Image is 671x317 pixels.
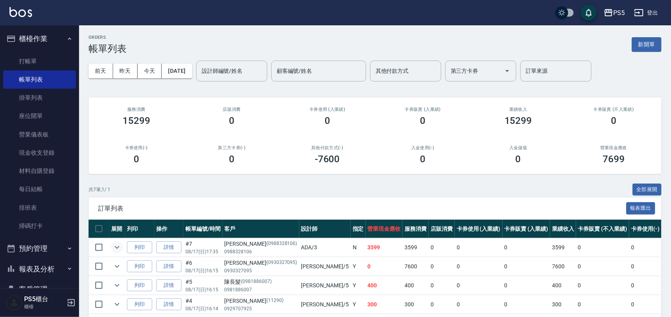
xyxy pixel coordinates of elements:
[455,276,503,295] td: 0
[299,238,351,257] td: ADA /3
[576,220,629,238] th: 卡券販賣 (不入業績)
[629,238,662,257] td: 0
[505,115,532,126] h3: 15299
[632,40,662,48] a: 新開單
[299,220,351,238] th: 設計師
[576,276,629,295] td: 0
[366,257,403,276] td: 0
[629,257,662,276] td: 0
[223,220,299,238] th: 客戶
[183,276,223,295] td: #5
[403,220,429,238] th: 服務消費
[325,115,330,126] h3: 0
[601,5,628,21] button: PS5
[134,154,139,165] h3: 0
[366,220,403,238] th: 營業現金應收
[24,303,64,310] p: 櫃檯
[403,276,429,295] td: 400
[156,260,181,273] a: 詳情
[3,199,76,217] a: 排班表
[98,205,626,213] span: 訂單列表
[351,295,366,314] td: Y
[156,279,181,292] a: 詳情
[429,220,455,238] th: 店販消費
[480,107,557,112] h2: 業績收入
[550,276,576,295] td: 400
[127,279,152,292] button: 列印
[123,115,150,126] h3: 15299
[183,220,223,238] th: 帳單編號/時間
[299,295,351,314] td: [PERSON_NAME] /5
[366,295,403,314] td: 300
[194,145,270,150] h2: 第三方卡券(-)
[154,220,183,238] th: 操作
[156,298,181,311] a: 詳情
[3,180,76,198] a: 每日結帳
[3,52,76,70] a: 打帳單
[581,5,597,21] button: save
[229,115,234,126] h3: 0
[183,238,223,257] td: #7
[503,295,550,314] td: 0
[9,7,32,17] img: Logo
[194,107,270,112] h2: 店販消費
[3,28,76,49] button: 櫃檯作業
[89,43,127,54] h3: 帳單列表
[626,204,656,212] a: 報表匯出
[3,144,76,162] a: 現金收支登錄
[89,186,110,193] p: 共 7 筆, 1 / 1
[550,295,576,314] td: 300
[225,278,297,286] div: 陳長髮
[501,65,514,77] button: Open
[89,64,113,78] button: 前天
[455,220,503,238] th: 卡券使用 (入業績)
[109,220,125,238] th: 展開
[127,260,152,273] button: 列印
[403,257,429,276] td: 7600
[225,240,297,248] div: [PERSON_NAME]
[550,257,576,276] td: 7600
[633,184,662,196] button: 全部展開
[185,267,221,274] p: 08/17 (日) 16:15
[225,267,297,274] p: 0930327095
[289,145,366,150] h2: 其他付款方式(-)
[3,107,76,125] a: 座位開單
[503,238,550,257] td: 0
[480,145,557,150] h2: 入金儲值
[366,276,403,295] td: 400
[299,257,351,276] td: [PERSON_NAME] /5
[111,260,123,272] button: expand row
[225,248,297,255] p: 0988328106
[3,259,76,279] button: 報表及分析
[185,305,221,312] p: 08/17 (日) 16:14
[629,295,662,314] td: 0
[267,240,297,248] p: (0988328106)
[576,257,629,276] td: 0
[385,107,461,112] h2: 卡券販賣 (入業績)
[351,220,366,238] th: 指定
[503,220,550,238] th: 卡券販賣 (入業績)
[429,238,455,257] td: 0
[455,238,503,257] td: 0
[225,305,297,312] p: 0929707925
[241,278,272,286] p: (0981886007)
[125,220,154,238] th: 列印
[576,295,629,314] td: 0
[127,298,152,311] button: 列印
[3,125,76,144] a: 營業儀表板
[3,162,76,180] a: 材料自購登錄
[3,279,76,300] button: 客戶管理
[626,202,656,214] button: 報表匯出
[156,241,181,254] a: 詳情
[429,257,455,276] td: 0
[631,6,662,20] button: 登出
[3,238,76,259] button: 預約管理
[162,64,192,78] button: [DATE]
[6,295,22,311] img: Person
[420,115,425,126] h3: 0
[185,286,221,293] p: 08/17 (日) 16:15
[455,257,503,276] td: 0
[629,276,662,295] td: 0
[3,70,76,89] a: 帳單列表
[351,238,366,257] td: N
